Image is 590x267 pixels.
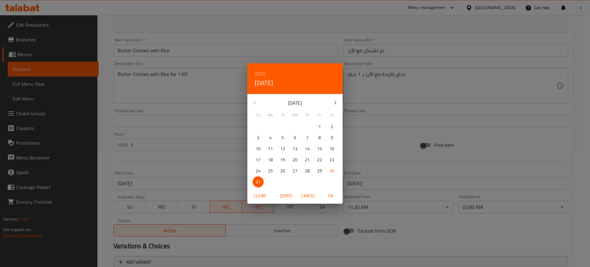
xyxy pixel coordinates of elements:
button: 2 [326,121,337,132]
span: [DATE] [279,192,293,200]
p: 22 [317,156,322,164]
p: 17 [256,156,261,164]
button: 16 [326,143,337,154]
p: 1 [318,123,321,131]
p: 25 [268,167,273,175]
button: Clear [250,190,269,202]
span: OK [323,192,338,200]
p: [DATE] [262,99,328,107]
button: 28 [302,165,313,176]
button: 6 [289,132,301,143]
button: 18 [265,154,276,165]
button: [DATE] [276,190,296,202]
button: 7 [302,132,313,143]
button: 22 [314,154,325,165]
button: 25 [265,165,276,176]
p: 28 [305,167,310,175]
p: 14 [305,145,310,153]
button: 10 [253,143,264,154]
p: 31 [256,178,261,186]
p: 30 [329,167,334,175]
span: Fr [314,112,325,118]
p: 6 [294,134,296,142]
p: 4 [269,134,272,142]
button: 1 [314,121,325,132]
button: 12 [277,143,288,154]
p: 18 [268,156,273,164]
p: 27 [293,167,297,175]
p: 20 [293,156,297,164]
button: 15 [314,143,325,154]
p: 24 [256,167,261,175]
button: OK [321,190,340,202]
span: We [289,112,301,118]
p: 7 [306,134,309,142]
button: 31 [253,176,264,187]
p: 11 [268,145,273,153]
button: 23 [326,154,337,165]
button: 27 [289,165,301,176]
button: [DATE] [255,78,273,88]
button: 19 [277,154,288,165]
p: 23 [329,156,334,164]
p: 26 [280,167,285,175]
button: 20 [289,154,301,165]
button: Cancel [298,190,318,202]
p: 21 [305,156,310,164]
span: Sa [326,112,337,118]
button: 9 [326,132,337,143]
button: 24 [253,165,264,176]
p: 15 [317,145,322,153]
p: 29 [317,167,322,175]
span: Tu [277,112,288,118]
p: 12 [280,145,285,153]
button: 5 [277,132,288,143]
p: 3 [257,134,259,142]
p: 10 [256,145,261,153]
p: 5 [281,134,284,142]
span: Su [253,112,264,118]
p: 8 [318,134,321,142]
button: 13 [289,143,301,154]
button: 8 [314,132,325,143]
button: 14 [302,143,313,154]
span: Cancel [301,192,316,200]
span: Clear [252,192,267,200]
button: 21 [302,154,313,165]
p: 16 [329,145,334,153]
button: 29 [314,165,325,176]
button: 3 [253,132,264,143]
button: 4 [265,132,276,143]
p: 13 [293,145,297,153]
p: 9 [331,134,333,142]
span: Mo [265,112,276,118]
button: 11 [265,143,276,154]
button: 26 [277,165,288,176]
button: 2025 [255,69,266,78]
p: 2 [331,123,333,131]
button: 30 [326,165,337,176]
p: 19 [280,156,285,164]
button: 17 [253,154,264,165]
span: Th [302,112,313,118]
